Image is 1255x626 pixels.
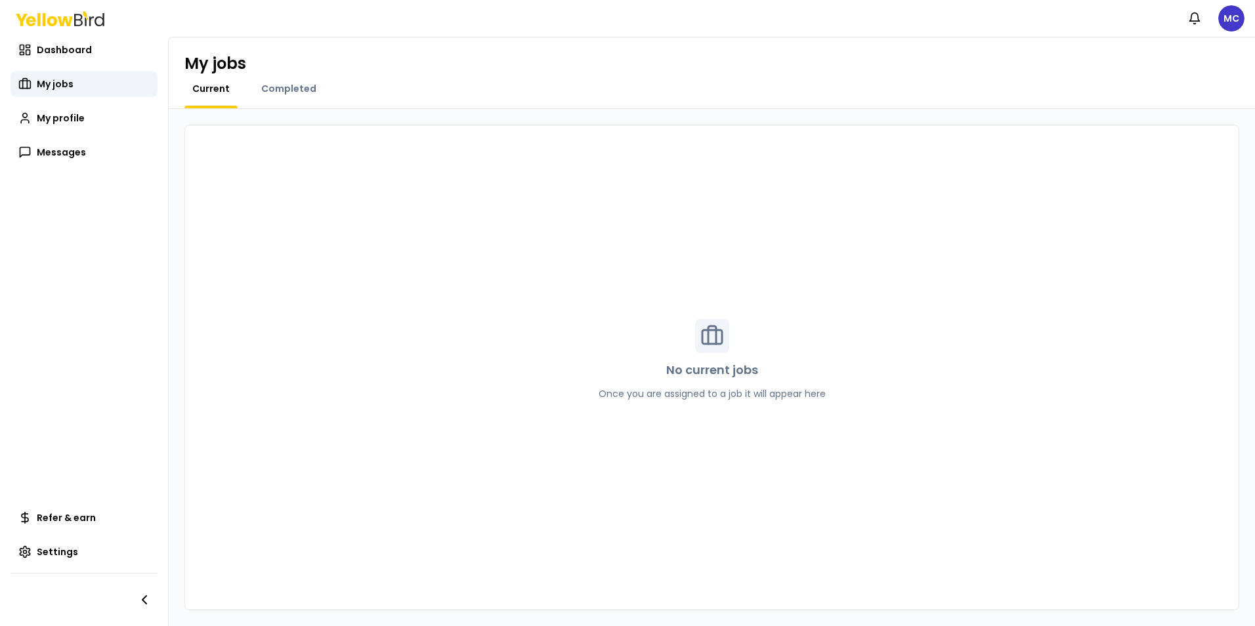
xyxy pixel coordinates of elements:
[37,545,78,558] span: Settings
[11,105,158,131] a: My profile
[11,539,158,565] a: Settings
[11,71,158,97] a: My jobs
[666,361,758,379] p: No current jobs
[11,37,158,63] a: Dashboard
[37,511,96,524] span: Refer & earn
[184,82,238,95] a: Current
[37,112,85,125] span: My profile
[11,505,158,531] a: Refer & earn
[599,387,826,400] p: Once you are assigned to a job it will appear here
[192,82,230,95] span: Current
[37,43,92,56] span: Dashboard
[184,53,246,74] h1: My jobs
[37,77,74,91] span: My jobs
[11,139,158,165] a: Messages
[261,82,316,95] span: Completed
[253,82,324,95] a: Completed
[37,146,86,159] span: Messages
[1218,5,1244,31] span: MC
